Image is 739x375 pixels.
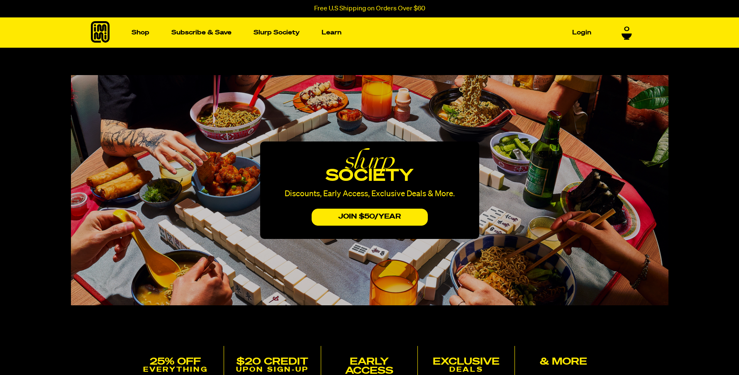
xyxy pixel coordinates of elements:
a: 0 [622,25,632,39]
a: Learn [318,26,345,39]
a: Login [569,26,595,39]
h5: 25% off [131,357,221,366]
nav: Main navigation [128,17,595,48]
button: JOIN $50/yEAr [312,209,428,226]
h2: JOIN THE SOCIETY [127,332,612,346]
h5: $20 CREDIT [227,357,317,366]
a: Subscribe & Save [168,26,235,39]
p: DEALS [421,366,511,374]
a: Slurp Society [250,26,303,39]
p: Free U.S Shipping on Orders Over $60 [314,5,425,12]
p: EVERYTHING [131,366,221,374]
span: 0 [624,25,629,32]
span: society [326,168,413,185]
p: Discounts, Early Access, Exclusive Deals & More. [272,190,468,198]
a: Shop [128,26,153,39]
h5: EXCLUSIVE [421,357,511,366]
p: UPON SIGN-UP [227,366,317,374]
em: slurp [272,155,468,167]
h5: & MORE [518,357,608,366]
